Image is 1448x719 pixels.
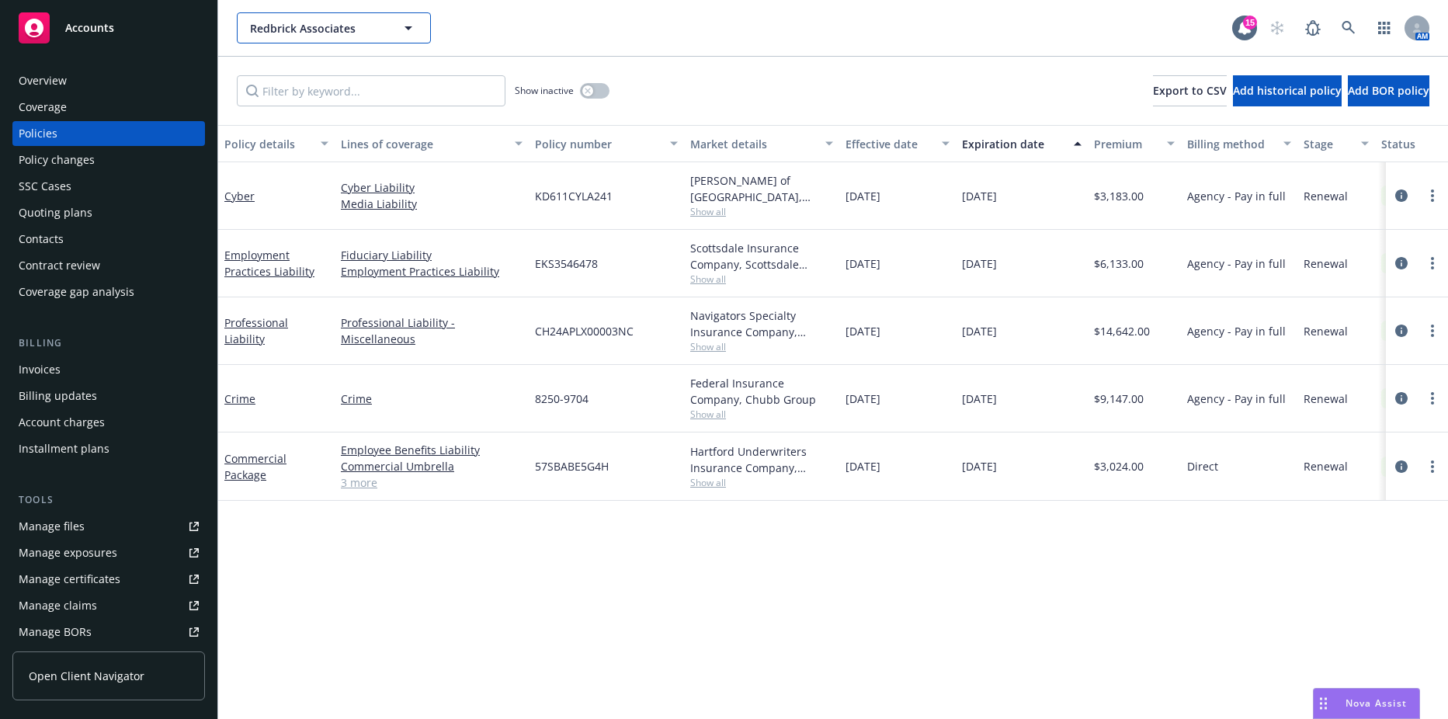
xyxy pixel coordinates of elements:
[962,136,1064,152] div: Expiration date
[12,620,205,644] a: Manage BORs
[341,458,523,474] a: Commercial Umbrella
[65,22,114,34] span: Accounts
[1392,321,1411,340] a: circleInformation
[1348,75,1429,106] button: Add BOR policy
[224,391,255,406] a: Crime
[29,668,144,684] span: Open Client Navigator
[690,273,833,286] span: Show all
[690,307,833,340] div: Navigators Specialty Insurance Company, Hartford Insurance Group, Transact Risk Partners (RT Spec...
[846,136,932,152] div: Effective date
[19,357,61,382] div: Invoices
[19,280,134,304] div: Coverage gap analysis
[341,179,523,196] a: Cyber Liability
[1314,689,1333,718] div: Drag to move
[250,20,384,36] span: Redbrick Associates
[1187,391,1286,407] span: Agency - Pay in full
[1262,12,1293,43] a: Start snowing
[335,125,529,162] button: Lines of coverage
[1423,254,1442,273] a: more
[12,227,205,252] a: Contacts
[515,84,574,97] span: Show inactive
[12,492,205,508] div: Tools
[19,148,95,172] div: Policy changes
[19,227,64,252] div: Contacts
[1333,12,1364,43] a: Search
[12,410,205,435] a: Account charges
[19,540,117,565] div: Manage exposures
[224,136,311,152] div: Policy details
[19,620,92,644] div: Manage BORs
[12,253,205,278] a: Contract review
[19,121,57,146] div: Policies
[1313,688,1420,719] button: Nova Assist
[341,391,523,407] a: Crime
[1392,457,1411,476] a: circleInformation
[690,172,833,205] div: [PERSON_NAME] of [GEOGRAPHIC_DATA], Evolve
[962,458,997,474] span: [DATE]
[535,458,609,474] span: 57SBABE5G4H
[1369,12,1400,43] a: Switch app
[1392,389,1411,408] a: circleInformation
[218,125,335,162] button: Policy details
[12,174,205,199] a: SSC Cases
[846,323,880,339] span: [DATE]
[962,323,997,339] span: [DATE]
[1392,186,1411,205] a: circleInformation
[12,436,205,461] a: Installment plans
[1233,83,1342,98] span: Add historical policy
[839,125,956,162] button: Effective date
[12,357,205,382] a: Invoices
[12,6,205,50] a: Accounts
[1088,125,1181,162] button: Premium
[962,188,997,204] span: [DATE]
[224,451,286,482] a: Commercial Package
[1094,136,1158,152] div: Premium
[19,593,97,618] div: Manage claims
[12,384,205,408] a: Billing updates
[1187,255,1286,272] span: Agency - Pay in full
[237,75,505,106] input: Filter by keyword...
[1423,389,1442,408] a: more
[690,136,816,152] div: Market details
[535,136,661,152] div: Policy number
[535,391,589,407] span: 8250-9704
[19,410,105,435] div: Account charges
[19,68,67,93] div: Overview
[341,314,523,347] a: Professional Liability - Miscellaneous
[1297,125,1375,162] button: Stage
[1187,323,1286,339] span: Agency - Pay in full
[1094,458,1144,474] span: $3,024.00
[690,240,833,273] div: Scottsdale Insurance Company, Scottsdale Insurance Company (Nationwide), RT Specialty Insurance S...
[19,200,92,225] div: Quoting plans
[690,408,833,421] span: Show all
[19,95,67,120] div: Coverage
[341,247,523,263] a: Fiduciary Liability
[341,263,523,280] a: Employment Practices Liability
[1392,254,1411,273] a: circleInformation
[1304,255,1348,272] span: Renewal
[12,148,205,172] a: Policy changes
[690,443,833,476] div: Hartford Underwriters Insurance Company, Hartford Insurance Group
[1304,458,1348,474] span: Renewal
[1094,391,1144,407] span: $9,147.00
[1304,188,1348,204] span: Renewal
[19,514,85,539] div: Manage files
[12,200,205,225] a: Quoting plans
[690,340,833,353] span: Show all
[12,540,205,565] a: Manage exposures
[1181,125,1297,162] button: Billing method
[19,567,120,592] div: Manage certificates
[1423,186,1442,205] a: more
[962,391,997,407] span: [DATE]
[1346,696,1407,710] span: Nova Assist
[956,125,1088,162] button: Expiration date
[12,514,205,539] a: Manage files
[1233,75,1342,106] button: Add historical policy
[1187,188,1286,204] span: Agency - Pay in full
[12,335,205,351] div: Billing
[1348,83,1429,98] span: Add BOR policy
[846,188,880,204] span: [DATE]
[846,391,880,407] span: [DATE]
[1094,188,1144,204] span: $3,183.00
